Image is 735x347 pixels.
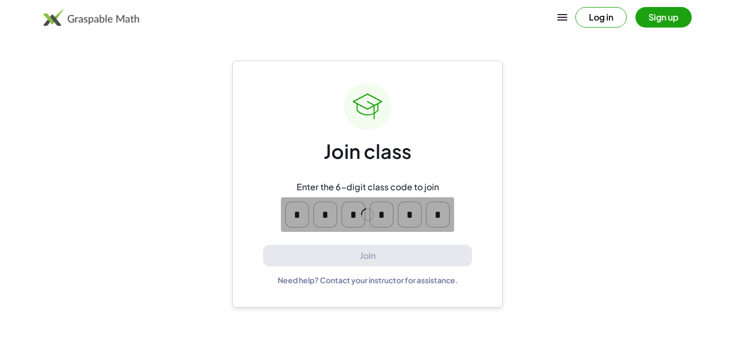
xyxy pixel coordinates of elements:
button: Sign up [635,7,692,28]
button: Join [263,245,472,267]
div: Need help? Contact your instructor for assistance. [278,275,458,285]
div: Join class [324,139,411,164]
button: Log in [575,7,627,28]
div: Enter the 6-digit class code to join [297,182,439,193]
